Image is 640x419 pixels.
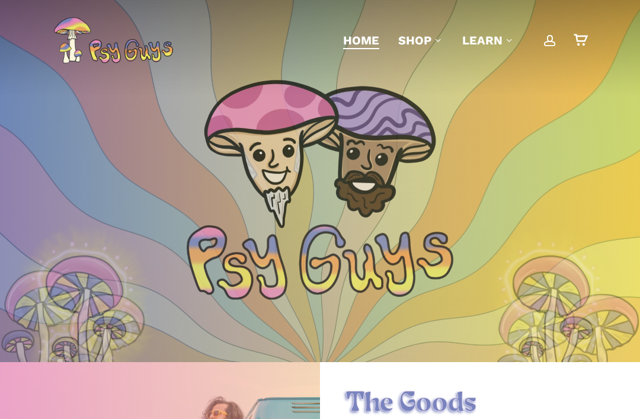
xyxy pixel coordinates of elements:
a: Learn [462,32,514,49]
img: Psychedelic PsyGuys Text Logo [187,224,453,299]
img: PsyGuys Heads Logo [201,65,439,242]
span: Home [343,33,379,47]
span: Shop [398,33,431,47]
a: Home [343,32,379,49]
span: Learn [462,33,503,47]
img: PsyGuys [53,17,173,64]
a: Shop [398,32,443,49]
